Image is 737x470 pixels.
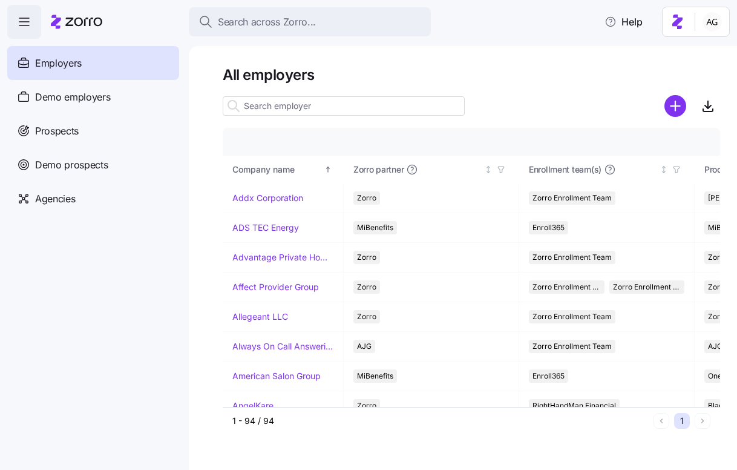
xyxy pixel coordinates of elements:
[604,15,643,29] span: Help
[532,251,612,264] span: Zorro Enrollment Team
[708,280,727,294] span: Zorro
[232,311,288,323] a: Allegeant LLC
[708,310,727,323] span: Zorro
[7,148,179,182] a: Demo prospects
[357,280,376,294] span: Zorro
[357,369,393,383] span: MiBenefits
[613,280,681,294] span: Zorro Enrollment Experts
[232,163,322,176] div: Company name
[357,251,376,264] span: Zorro
[232,281,319,293] a: Affect Provider Group
[532,399,616,412] span: RightHandMan Financial
[223,156,344,184] th: Company nameSorted ascending
[353,164,404,176] span: Zorro partner
[357,221,393,234] span: MiBenefits
[532,340,612,353] span: Zorro Enrollment Team
[232,400,274,412] a: AngelKare
[357,310,376,323] span: Zorro
[223,65,720,84] h1: All employers
[357,340,372,353] span: AJG
[232,192,303,204] a: Addx Corporation
[532,280,601,294] span: Zorro Enrollment Team
[232,370,321,382] a: American Salon Group
[664,95,686,117] svg: add icon
[532,310,612,323] span: Zorro Enrollment Team
[357,191,376,205] span: Zorro
[532,191,612,205] span: Zorro Enrollment Team
[653,413,669,429] button: Previous page
[529,164,601,176] span: Enrollment team(s)
[232,222,299,234] a: ADS TEC Energy
[35,124,79,139] span: Prospects
[532,369,565,383] span: Enroll365
[660,165,668,174] div: Not sorted
[708,251,727,264] span: Zorro
[7,182,179,216] a: Agencies
[708,340,722,353] span: AJG
[344,156,519,184] th: Zorro partnerNot sorted
[35,157,108,173] span: Demo prospects
[484,165,493,174] div: Not sorted
[232,415,649,427] div: 1 - 94 / 94
[324,165,332,174] div: Sorted ascending
[703,12,722,31] img: 5fc55c57e0610270ad857448bea2f2d5
[595,10,652,34] button: Help
[218,15,316,30] span: Search across Zorro...
[35,191,75,207] span: Agencies
[357,399,376,412] span: Zorro
[232,340,333,352] a: Always On Call Answering Service
[7,80,179,114] a: Demo employers
[232,251,333,263] a: Advantage Private Home Care
[519,156,695,184] th: Enrollment team(s)Not sorted
[35,90,111,105] span: Demo employers
[189,7,431,36] button: Search across Zorro...
[532,221,565,234] span: Enroll365
[35,56,82,71] span: Employers
[674,413,690,429] button: 1
[7,46,179,80] a: Employers
[223,96,465,116] input: Search employer
[695,413,710,429] button: Next page
[7,114,179,148] a: Prospects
